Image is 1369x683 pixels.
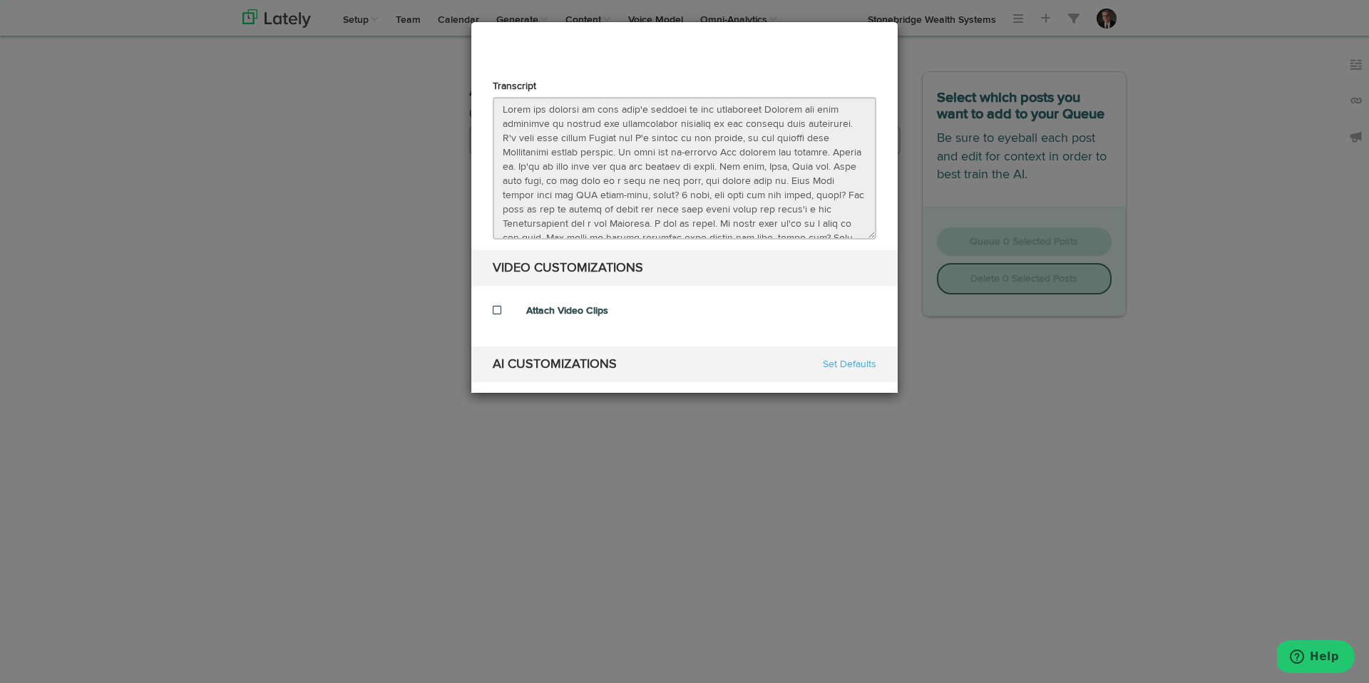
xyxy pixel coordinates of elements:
[493,357,617,371] h4: AI CUSTOMIZATIONS
[493,79,536,93] label: Transcript
[526,304,608,318] label: Attach Video Clips
[1277,640,1355,676] iframe: Opens a widget where you can find more information
[493,261,643,275] h4: VIDEO CUSTOMIZATIONS
[823,357,876,371] a: Set Defaults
